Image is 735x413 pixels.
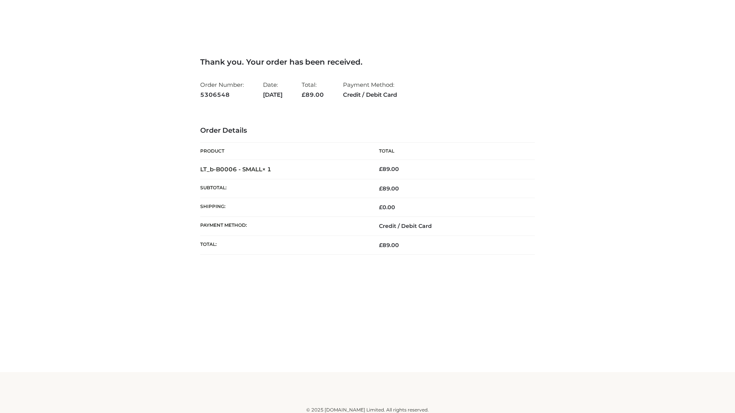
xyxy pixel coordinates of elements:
li: Order Number: [200,78,244,101]
span: £ [379,204,382,211]
span: £ [379,242,382,249]
strong: 5306548 [200,90,244,100]
th: Total [367,143,535,160]
th: Total: [200,236,367,254]
h3: Thank you. Your order has been received. [200,57,535,67]
th: Payment method: [200,217,367,236]
span: £ [379,185,382,192]
strong: Credit / Debit Card [343,90,397,100]
span: 89.00 [379,242,399,249]
span: £ [379,166,382,172]
th: Product [200,143,367,160]
li: Total: [302,78,324,101]
li: Payment Method: [343,78,397,101]
bdi: 0.00 [379,204,395,211]
strong: [DATE] [263,90,283,100]
h3: Order Details [200,127,535,135]
strong: × 1 [262,166,271,173]
span: £ [302,91,305,98]
strong: LT_b-B0006 - SMALL [200,166,271,173]
th: Shipping: [200,198,367,217]
td: Credit / Debit Card [367,217,535,236]
th: Subtotal: [200,179,367,198]
bdi: 89.00 [379,166,399,172]
li: Date: [263,78,283,101]
span: 89.00 [302,91,324,98]
span: 89.00 [379,185,399,192]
